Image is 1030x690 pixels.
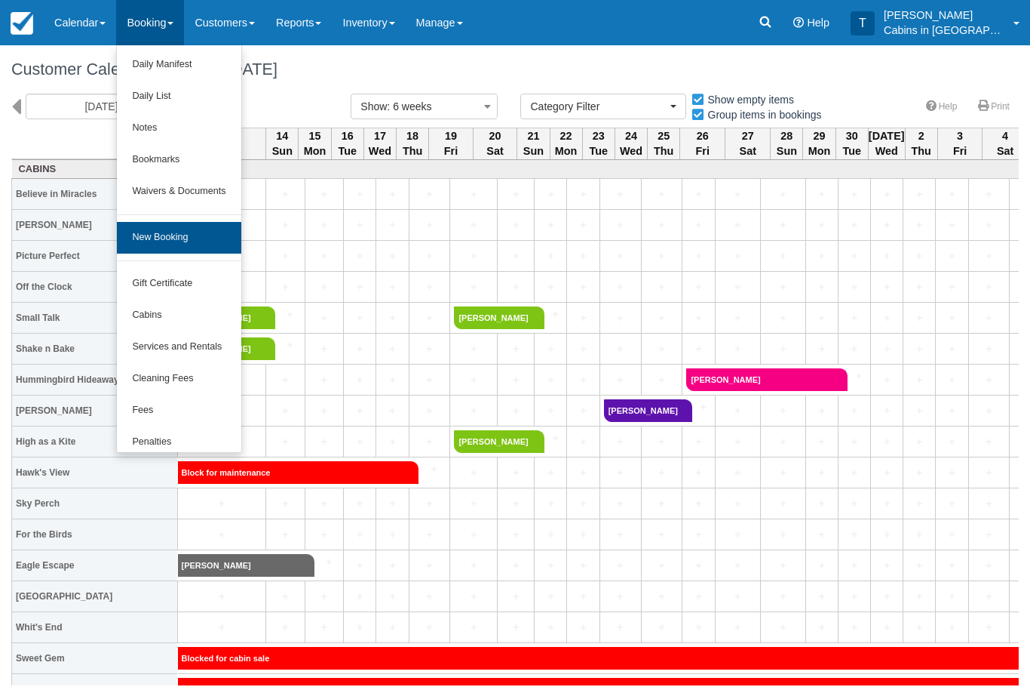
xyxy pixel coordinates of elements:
[117,300,241,331] a: Cabins
[117,49,241,81] a: Daily Manifest
[117,81,241,112] a: Daily List
[117,112,241,144] a: Notes
[117,268,241,300] a: Gift Certificate
[117,427,241,458] a: Penalties
[117,144,241,176] a: Bookmarks
[117,331,241,363] a: Services and Rentals
[116,45,241,453] ul: Booking
[117,395,241,427] a: Fees
[117,363,241,395] a: Cleaning Fees
[117,176,241,208] a: Waivers & Documents
[117,222,241,254] a: New Booking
